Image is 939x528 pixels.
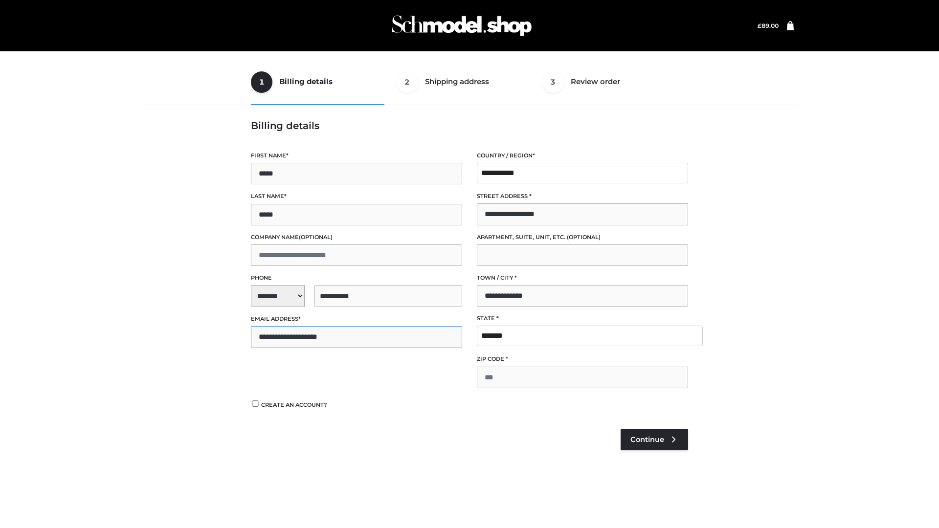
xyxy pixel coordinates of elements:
label: Street address [477,192,688,201]
span: (optional) [567,234,601,241]
label: Town / City [477,273,688,283]
label: State [477,314,688,323]
img: Schmodel Admin 964 [388,6,535,45]
label: Phone [251,273,462,283]
h3: Billing details [251,120,688,132]
label: Company name [251,233,462,242]
input: Create an account? [251,400,260,407]
label: Country / Region [477,151,688,160]
label: Last name [251,192,462,201]
bdi: 89.00 [758,22,779,29]
span: £ [758,22,761,29]
label: First name [251,151,462,160]
label: Email address [251,314,462,324]
label: Apartment, suite, unit, etc. [477,233,688,242]
a: Continue [621,429,688,450]
span: Continue [630,435,664,444]
a: £89.00 [758,22,779,29]
label: ZIP Code [477,354,688,364]
span: (optional) [299,234,333,241]
span: Create an account? [261,401,327,408]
